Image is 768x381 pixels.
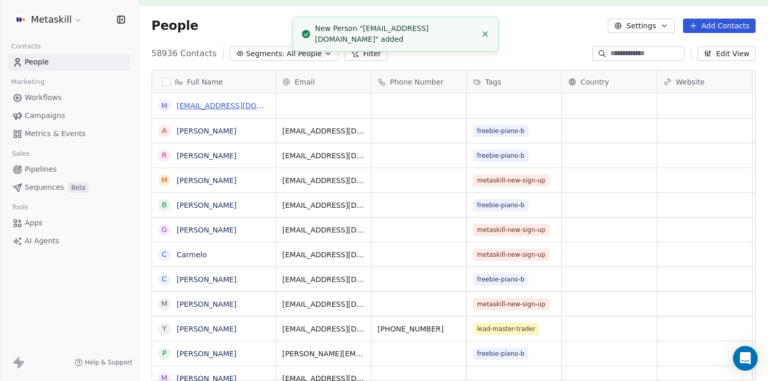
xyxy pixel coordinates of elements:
div: M [161,175,167,186]
span: [EMAIL_ADDRESS][DOMAIN_NAME] [282,324,365,334]
a: [PERSON_NAME] [177,226,236,234]
a: [PERSON_NAME] [177,201,236,209]
span: metaskill-new-sign-up [473,174,550,187]
span: AI Agents [25,236,59,246]
a: Campaigns [8,107,130,124]
span: Apps [25,218,43,228]
div: Full Name [152,71,276,93]
a: SequencesBeta [8,179,130,196]
span: [EMAIL_ADDRESS][DOMAIN_NAME] [282,274,365,285]
span: Country [581,77,609,87]
button: Add Contacts [683,19,756,33]
a: [PERSON_NAME] [177,325,236,333]
span: Full Name [187,77,223,87]
a: [PERSON_NAME] [177,300,236,308]
div: Phone Number [371,71,466,93]
span: [EMAIL_ADDRESS][DOMAIN_NAME] [282,225,365,235]
div: P [162,348,166,359]
span: Contacts [7,39,45,54]
span: freebie-piano-b [473,199,528,211]
a: [PERSON_NAME] [177,350,236,358]
span: Sales [7,146,34,161]
span: Phone Number [390,77,443,87]
span: Website [676,77,705,87]
div: Open Intercom Messenger [733,346,758,371]
a: People [8,54,130,71]
div: B [162,200,167,210]
span: [EMAIL_ADDRESS][DOMAIN_NAME] [282,250,365,260]
span: [EMAIL_ADDRESS][DOMAIN_NAME] [282,299,365,309]
div: Email [276,71,371,93]
a: Workflows [8,89,130,106]
span: Campaigns [25,110,65,121]
span: freebie-piano-b [473,125,528,137]
span: metaskill-new-sign-up [473,298,550,310]
span: [EMAIL_ADDRESS][DOMAIN_NAME] [282,151,365,161]
span: People [151,18,198,34]
a: Carmelo [177,251,207,259]
button: Metaskill [12,11,84,28]
div: m [161,101,167,111]
span: metaskill-new-sign-up [473,249,550,261]
div: A [162,125,167,136]
span: [PHONE_NUMBER] [378,324,460,334]
span: metaskill-new-sign-up [473,224,550,236]
div: R [162,150,167,161]
div: Tags [467,71,561,93]
a: Metrics & Events [8,125,130,142]
a: [PERSON_NAME] [177,176,236,185]
span: Pipelines [25,164,57,175]
span: Metaskill [31,13,72,26]
span: Segments: [246,48,285,59]
span: Metrics & Events [25,128,86,139]
button: Edit View [697,46,756,61]
span: People [25,57,49,68]
span: All People [287,48,322,59]
span: lead-master-trader [473,323,539,335]
div: grid [152,93,276,381]
span: Help & Support [85,358,132,367]
a: [EMAIL_ADDRESS][DOMAIN_NAME] [177,102,303,110]
span: Workflows [25,92,62,103]
a: Pipelines [8,161,130,178]
div: C [162,249,167,260]
span: [PERSON_NAME][EMAIL_ADDRESS][DOMAIN_NAME] [282,349,365,359]
span: 58936 Contacts [151,47,217,60]
button: Filter [345,46,387,61]
div: Website [657,71,752,93]
a: [PERSON_NAME] [177,127,236,135]
span: [EMAIL_ADDRESS][DOMAIN_NAME] [282,126,365,136]
a: [PERSON_NAME] [177,152,236,160]
span: [EMAIL_ADDRESS][DOMAIN_NAME] [282,175,365,186]
a: AI Agents [8,233,130,250]
span: freebie-piano-b [473,347,528,360]
a: Apps [8,214,130,231]
span: Email [295,77,315,87]
span: Tools [7,200,32,215]
div: G [162,224,167,235]
span: freebie-piano-b [473,273,528,286]
div: New Person "[EMAIL_ADDRESS][DOMAIN_NAME]" added [315,23,476,45]
span: freebie-piano-b [473,150,528,162]
img: AVATAR%20METASKILL%20-%20Colori%20Positivo.png [14,13,27,26]
button: Close toast [479,27,492,41]
button: Settings [608,19,674,33]
a: Help & Support [75,358,132,367]
a: [PERSON_NAME] [177,275,236,284]
span: Sequences [25,182,64,193]
div: M [161,299,167,309]
span: Marketing [7,74,49,90]
span: Tags [485,77,501,87]
span: Beta [68,183,89,193]
div: C [162,274,167,285]
span: [EMAIL_ADDRESS][DOMAIN_NAME] [282,200,365,210]
div: Y [162,323,167,334]
div: Country [562,71,657,93]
